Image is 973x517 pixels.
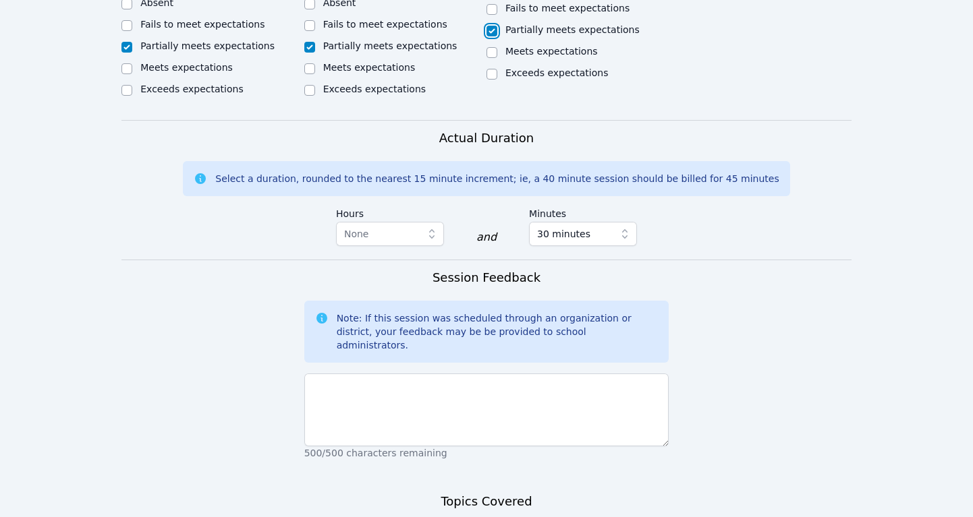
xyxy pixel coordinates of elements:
label: Minutes [529,202,637,222]
button: 30 minutes [529,222,637,246]
div: Note: If this session was scheduled through an organization or district, your feedback may be be ... [337,311,659,352]
label: Meets expectations [140,62,233,73]
label: Fails to meet expectations [505,3,630,13]
button: None [336,222,444,246]
label: Meets expectations [505,46,598,57]
h3: Topics Covered [441,492,532,511]
h3: Actual Duration [439,129,534,148]
label: Hours [336,202,444,222]
div: and [476,229,497,245]
label: Meets expectations [323,62,416,73]
span: 30 minutes [537,226,590,242]
label: Exceeds expectations [505,67,608,78]
span: None [344,229,369,239]
label: Fails to meet expectations [323,19,447,30]
p: 500/500 characters remaining [304,446,669,460]
label: Partially meets expectations [505,24,640,35]
label: Exceeds expectations [140,84,243,94]
label: Partially meets expectations [323,40,457,51]
div: Select a duration, rounded to the nearest 15 minute increment; ie, a 40 minute session should be ... [215,172,779,185]
h3: Session Feedback [433,268,540,287]
label: Partially meets expectations [140,40,275,51]
label: Fails to meet expectations [140,19,265,30]
label: Exceeds expectations [323,84,426,94]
